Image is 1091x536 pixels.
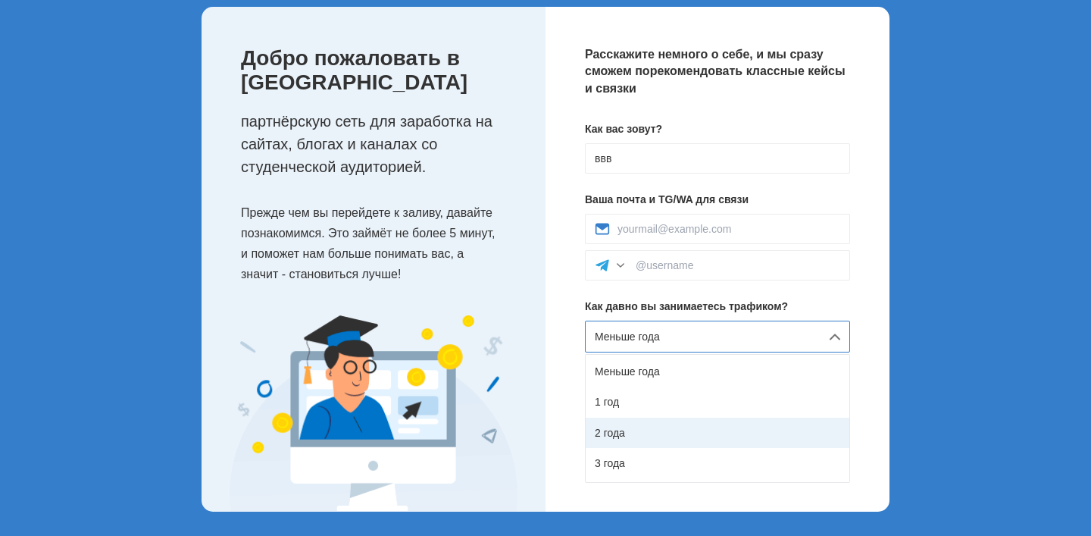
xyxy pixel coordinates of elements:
[617,223,840,235] input: yourmail@example.com
[241,202,515,285] p: Прежде чем вы перейдете к заливу, давайте познакомимся. Это займёт не более 5 минут, и поможет на...
[585,46,850,97] p: Расскажите немного о себе, и мы сразу сможем порекомендовать классные кейсы и связки
[585,143,850,174] input: Имя
[585,121,850,137] p: Как вас зовут?
[586,448,849,478] div: 3 года
[585,192,850,208] p: Ваша почта и TG/WA для связи
[586,356,849,387] div: Меньше года
[230,315,517,512] img: Expert Image
[586,387,849,417] div: 1 год
[241,46,515,95] p: Добро пожаловать в [GEOGRAPHIC_DATA]
[585,299,850,315] p: Как давно вы занимаетесь трафиком?
[586,418,849,448] div: 2 года
[241,110,515,178] p: партнёрскую сеть для заработка на сайтах, блогах и каналах со студенческой аудиторией.
[636,259,840,271] input: @username
[595,331,660,343] span: Меньше года
[586,478,849,509] div: 4 года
